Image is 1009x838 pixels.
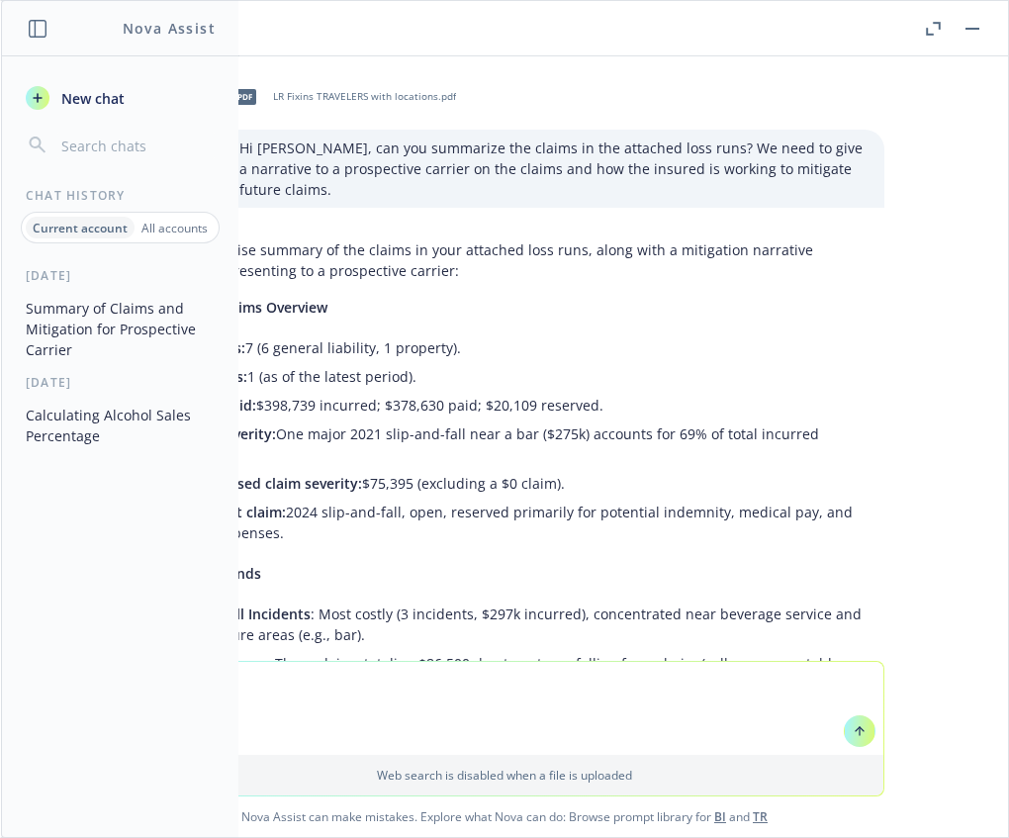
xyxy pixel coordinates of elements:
[33,220,128,236] p: Current account
[232,89,256,104] span: pdf
[239,138,865,200] p: Hi [PERSON_NAME], can you summarize the claims in the attached loss runs? We need to give a narra...
[57,88,125,109] span: New chat
[141,220,208,236] p: All accounts
[18,80,223,116] button: New chat
[273,90,456,103] span: LR Fixins TRAVELERS with locations.pdf
[160,391,865,419] li: $398,739 incurred; $378,630 paid; $20,109 reserved.
[160,649,865,698] li: : Three claims totaling $86,500 due to patrons falling from chairs (collapse or unstable base).
[144,239,865,281] p: Here is a concise summary of the claims in your attached loss runs, along with a mitigation narra...
[2,374,238,391] div: [DATE]
[9,796,1000,837] span: Nova Assist can make mistakes. Explore what Nova can do: Browse prompt library for and
[160,362,865,391] li: 1 (as of the latest period).
[160,498,865,547] li: 2024 slip-and-fall, open, reserved primarily for potential indemnity, medical pay, and ongoing ex...
[220,72,460,122] div: pdfLR Fixins TRAVELERS with locations.pdf
[160,600,865,649] li: : Most costly (3 incidents, $297k incurred), concentrated near beverage service and high-moisture...
[18,399,223,452] button: Calculating Alcohol Sales Percentage
[160,419,865,469] li: One major 2021 slip-and-fall near a bar ($275k) accounts for 69% of total incurred losses.
[160,469,865,498] li: $75,395 (excluding a $0 claim).
[2,267,238,284] div: [DATE]
[138,767,871,784] p: Web search is disabled when a file is uploaded
[714,808,726,825] a: BI
[160,474,362,493] span: Average closed claim severity:
[753,808,768,825] a: TR
[160,333,865,362] li: 7 (6 general liability, 1 property).
[57,132,215,159] input: Search chats
[123,18,216,39] h1: Nova Assist
[2,187,238,204] div: Chat History
[18,292,223,366] button: Summary of Claims and Mitigation for Prospective Carrier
